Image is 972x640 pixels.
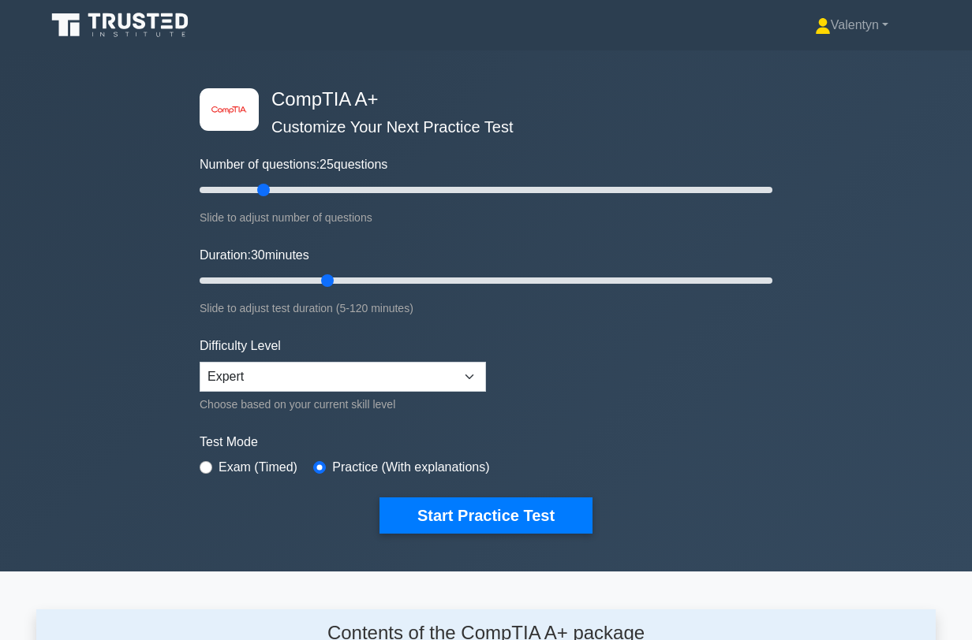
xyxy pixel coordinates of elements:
span: 30 [251,248,265,262]
label: Exam (Timed) [219,458,297,477]
button: Start Practice Test [379,497,593,534]
span: 25 [320,158,334,171]
h5: Customize Your Next Practice Test [265,117,695,136]
div: Slide to adjust number of questions [200,208,772,227]
label: Practice (With explanations) [332,458,489,477]
label: Duration: minutes [200,246,309,265]
label: Difficulty Level [200,337,281,355]
label: Number of questions: questions [200,155,387,174]
h4: CompTIA A+ [265,88,695,111]
div: Choose based on your current skill level [200,395,486,414]
a: Valentyn [777,9,926,41]
div: Slide to adjust test duration (5-120 minutes) [200,299,772,318]
label: Test Mode [200,433,772,452]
